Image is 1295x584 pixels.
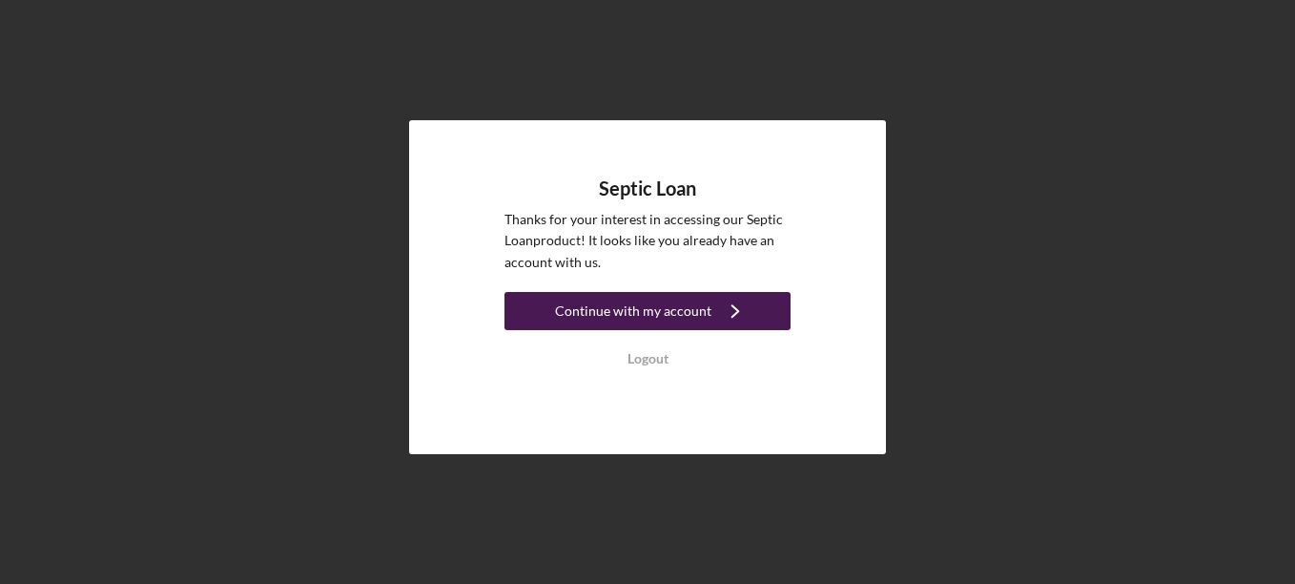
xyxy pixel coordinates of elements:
div: Continue with my account [555,292,711,330]
h4: Septic Loan [599,177,696,199]
div: Logout [627,340,668,378]
button: Logout [504,340,791,378]
a: Continue with my account [504,292,791,335]
p: Thanks for your interest in accessing our Septic Loan product! It looks like you already have an ... [504,209,791,273]
button: Continue with my account [504,292,791,330]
